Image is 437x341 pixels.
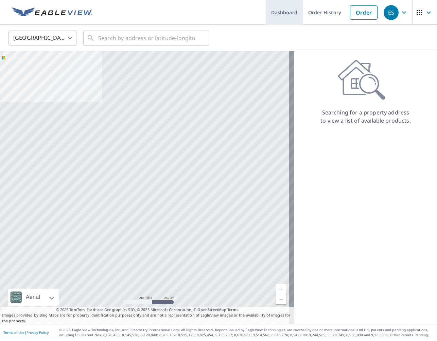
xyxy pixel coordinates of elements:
[24,289,42,306] div: Aerial
[3,330,24,335] a: Terms of Use
[350,5,378,20] a: Order
[3,330,49,335] p: |
[320,108,411,125] p: Searching for a property address to view a list of available products.
[56,307,239,313] span: © 2025 TomTom, Earthstar Geographics SIO, © 2025 Microsoft Corporation, ©
[12,7,92,18] img: EV Logo
[384,5,399,20] div: ES
[276,284,286,294] a: Current Level 5, Zoom In
[59,327,434,338] p: © 2025 Eagle View Technologies, Inc. and Pictometry International Corp. All Rights Reserved. Repo...
[197,307,226,312] a: OpenStreetMap
[27,330,49,335] a: Privacy Policy
[8,29,76,48] div: [GEOGRAPHIC_DATA]
[8,289,59,306] div: Aerial
[276,294,286,304] a: Current Level 5, Zoom Out
[98,29,195,48] input: Search by address or latitude-longitude
[227,307,239,312] a: Terms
